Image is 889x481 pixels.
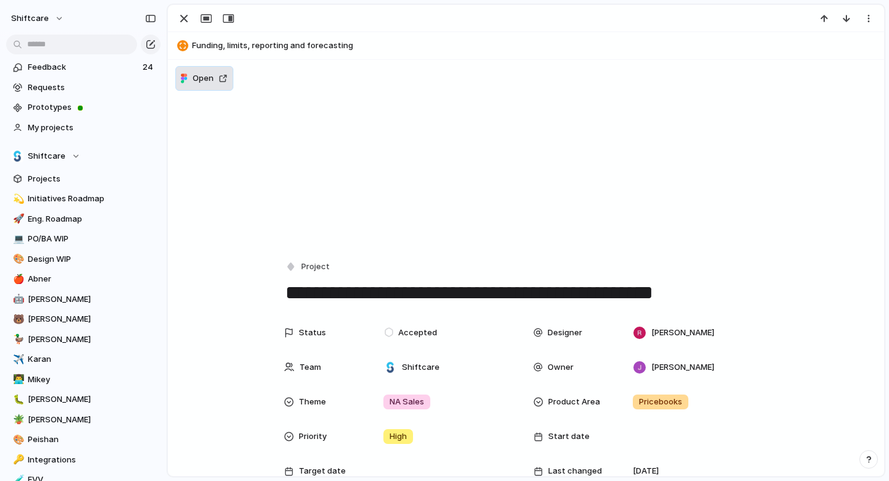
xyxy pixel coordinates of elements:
a: 🎨Peishan [6,430,161,449]
a: Projects [6,170,161,188]
a: ✈️Karan [6,350,161,369]
div: 🐻 [13,312,22,327]
button: 🐛 [11,393,23,406]
span: [PERSON_NAME] [28,293,156,306]
span: Projects [28,173,156,185]
span: shiftcare [11,12,49,25]
div: 🚀 [13,212,22,226]
span: Theme [299,396,326,408]
a: 🤖[PERSON_NAME] [6,290,161,309]
span: Target date [299,465,346,477]
span: [DATE] [633,465,659,477]
a: 🚀Eng. Roadmap [6,210,161,228]
span: Priority [299,430,327,443]
button: Funding, limits, reporting and forecasting [173,36,879,56]
span: NA Sales [390,396,424,408]
div: 💫 [13,192,22,206]
span: Mikey [28,374,156,386]
span: Open [193,72,214,85]
span: Status [299,327,326,339]
span: Pricebooks [639,396,682,408]
button: 🪴 [11,414,23,426]
div: 🔑 [13,453,22,467]
span: [PERSON_NAME] [28,313,156,325]
a: 👨‍💻Mikey [6,370,161,389]
button: ✈️ [11,353,23,366]
button: 💻 [11,233,23,245]
span: High [390,430,407,443]
button: 🤖 [11,293,23,306]
span: Prototypes [28,101,156,114]
a: 💫Initiatives Roadmap [6,190,161,208]
div: ✈️ [13,353,22,367]
span: Abner [28,273,156,285]
span: [PERSON_NAME] [28,393,156,406]
span: [PERSON_NAME] [651,327,714,339]
a: 🎨Design WIP [6,250,161,269]
span: Karan [28,353,156,366]
button: 🍎 [11,273,23,285]
span: [PERSON_NAME] [651,361,714,374]
a: 🐻[PERSON_NAME] [6,310,161,328]
a: 🪴[PERSON_NAME] [6,411,161,429]
span: My projects [28,122,156,134]
span: Eng. Roadmap [28,213,156,225]
a: My projects [6,119,161,137]
span: Integrations [28,454,156,466]
button: 🦆 [11,333,23,346]
span: Initiatives Roadmap [28,193,156,205]
span: [PERSON_NAME] [28,333,156,346]
a: 🐛[PERSON_NAME] [6,390,161,409]
span: PO/BA WIP [28,233,156,245]
a: 🍎Abner [6,270,161,288]
span: Shiftcare [28,150,65,162]
span: Requests [28,82,156,94]
a: Prototypes [6,98,161,117]
span: [PERSON_NAME] [28,414,156,426]
div: 🤖 [13,292,22,306]
div: 🍎 [13,272,22,287]
a: Feedback24 [6,58,161,77]
button: Shiftcare [6,147,161,165]
button: 🎨 [11,433,23,446]
span: Team [299,361,321,374]
div: 🎨 [13,433,22,447]
span: Accepted [398,327,437,339]
button: 👨‍💻 [11,374,23,386]
span: Feedback [28,61,139,73]
div: 👨‍💻 [13,372,22,387]
button: 🎨 [11,253,23,266]
span: Owner [548,361,574,374]
button: 🚀 [11,213,23,225]
a: Requests [6,78,161,97]
a: 🔑Integrations [6,451,161,469]
div: 🐛 [13,393,22,407]
div: 🪴 [13,412,22,427]
button: 🔑 [11,454,23,466]
span: Start date [548,430,590,443]
a: 🦆[PERSON_NAME] [6,330,161,349]
button: shiftcare [6,9,70,28]
a: 💻PO/BA WIP [6,230,161,248]
div: 💻 [13,232,22,246]
span: Designer [548,327,582,339]
span: Funding, limits, reporting and forecasting [192,40,879,52]
button: 💫 [11,193,23,205]
span: Peishan [28,433,156,446]
button: 🐻 [11,313,23,325]
span: 24 [143,61,156,73]
span: Design WIP [28,253,156,266]
button: Open [175,66,233,91]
